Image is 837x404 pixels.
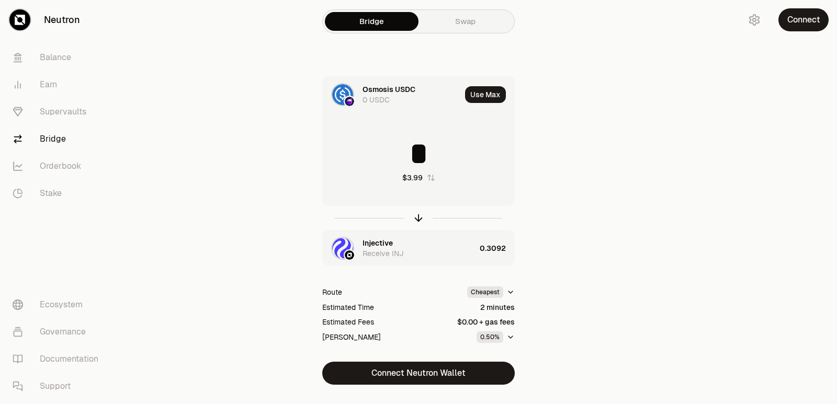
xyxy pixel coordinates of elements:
[322,362,515,385] button: Connect Neutron Wallet
[332,238,353,259] img: INJ Logo
[477,331,515,343] button: 0.50%
[402,172,423,183] div: $3.99
[4,180,113,207] a: Stake
[4,373,113,400] a: Support
[322,287,342,297] div: Route
[322,317,374,327] div: Estimated Fees
[322,332,381,342] div: [PERSON_NAME]
[4,71,113,98] a: Earn
[345,250,354,260] img: Neutron Logo
[4,125,113,153] a: Bridge
[363,248,403,259] div: Receive INJ
[778,8,829,31] button: Connect
[363,84,415,95] div: Osmosis USDC
[477,331,503,343] div: 0.50%
[467,286,515,298] button: Cheapest
[402,172,435,183] button: $3.99
[323,77,461,112] div: USDC LogoOsmosis LogoOsmosis USDC0 USDC
[4,44,113,71] a: Balance
[467,286,503,298] div: Cheapest
[4,318,113,345] a: Governance
[322,302,374,313] div: Estimated Time
[480,302,515,313] div: 2 minutes
[323,230,476,266] div: INJ LogoNeutron LogoInjectiveReceive INJ
[325,12,418,31] a: Bridge
[480,230,514,266] div: 0.3092
[4,98,113,125] a: Supervaults
[332,84,353,105] img: USDC Logo
[4,153,113,180] a: Orderbook
[418,12,512,31] a: Swap
[4,291,113,318] a: Ecosystem
[345,97,354,106] img: Osmosis Logo
[4,345,113,373] a: Documentation
[363,95,390,105] div: 0 USDC
[457,317,515,327] div: $0.00 + gas fees
[363,238,393,248] div: Injective
[323,230,514,266] button: INJ LogoNeutron LogoInjectiveReceive INJ0.3092
[465,86,506,103] button: Use Max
